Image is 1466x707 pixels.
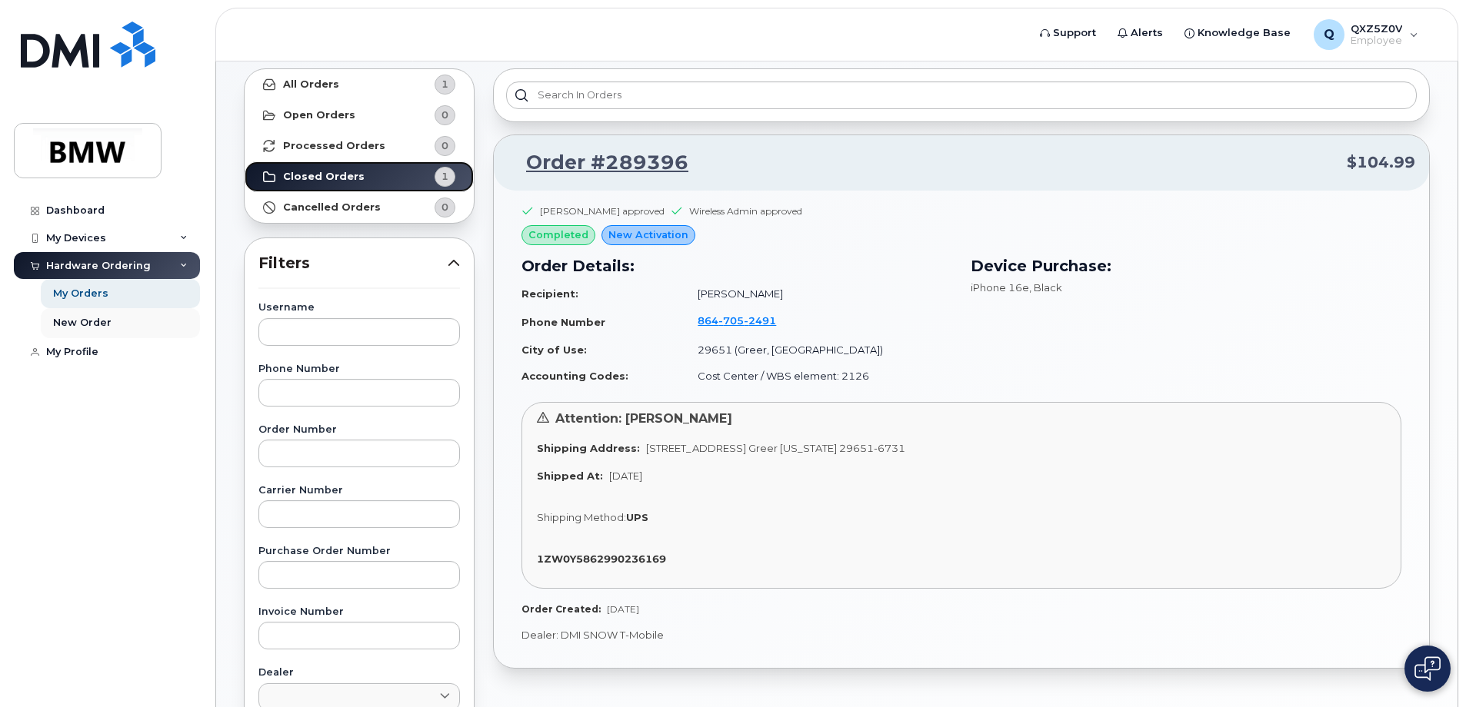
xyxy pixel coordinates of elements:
[971,281,1029,294] span: iPhone 16e
[528,227,588,242] span: completed
[1347,151,1415,174] span: $104.99
[521,316,605,328] strong: Phone Number
[1131,25,1163,41] span: Alerts
[521,254,952,277] h3: Order Details:
[537,553,672,565] a: 1ZW0Y5862990236169
[283,201,381,214] strong: Cancelled Orders
[646,442,905,454] span: [STREET_ADDRESS] Greer [US_STATE] 29651-6731
[521,628,1401,642] p: Dealer: DMI SNOW T-Mobile
[521,370,628,382] strong: Accounting Codes:
[1324,25,1334,44] span: Q
[1303,19,1429,50] div: QXZ5Z0V
[1107,18,1174,48] a: Alerts
[283,171,365,183] strong: Closed Orders
[245,69,474,100] a: All Orders1
[441,200,448,214] span: 0
[258,252,448,274] span: Filters
[441,77,448,91] span: 1
[1414,656,1441,681] img: Open chat
[245,161,474,192] a: Closed Orders1
[626,511,648,523] strong: UPS
[1174,18,1301,48] a: Knowledge Base
[441,169,448,184] span: 1
[283,140,385,152] strong: Processed Orders
[258,486,460,496] label: Carrier Number
[258,668,460,678] label: Dealer
[698,314,795,327] a: 8647052491
[718,314,744,327] span: 705
[684,337,952,363] td: 29651 (Greer, [GEOGRAPHIC_DATA])
[537,511,626,523] span: Shipping Method:
[258,546,460,556] label: Purchase Order Number
[245,100,474,131] a: Open Orders0
[971,254,1401,277] h3: Device Purchase:
[540,204,665,217] div: [PERSON_NAME] approved
[689,204,802,217] div: Wireless Admin approved
[283,78,339,91] strong: All Orders
[245,131,474,161] a: Processed Orders0
[555,411,732,426] span: Attention: [PERSON_NAME]
[1198,25,1291,41] span: Knowledge Base
[508,149,688,177] a: Order #289396
[537,442,640,454] strong: Shipping Address:
[506,81,1417,109] input: Search in orders
[698,314,776,327] span: 864
[1351,35,1402,47] span: Employee
[744,314,776,327] span: 2491
[521,603,601,615] strong: Order Created:
[258,425,460,435] label: Order Number
[245,192,474,223] a: Cancelled Orders0
[521,344,587,356] strong: City of Use:
[684,280,952,307] td: [PERSON_NAME]
[441,108,448,122] span: 0
[258,303,460,313] label: Username
[283,109,355,121] strong: Open Orders
[441,138,448,153] span: 0
[537,470,603,482] strong: Shipped At:
[1029,281,1062,294] span: , Black
[609,470,642,482] span: [DATE]
[607,603,639,615] span: [DATE]
[258,364,460,374] label: Phone Number
[521,287,578,300] strong: Recipient:
[1351,22,1402,35] span: QXZ5Z0V
[258,607,460,617] label: Invoice Number
[608,227,688,242] span: New Activation
[537,553,666,565] strong: 1ZW0Y5862990236169
[1053,25,1096,41] span: Support
[1029,18,1107,48] a: Support
[684,363,952,390] td: Cost Center / WBS element: 2126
